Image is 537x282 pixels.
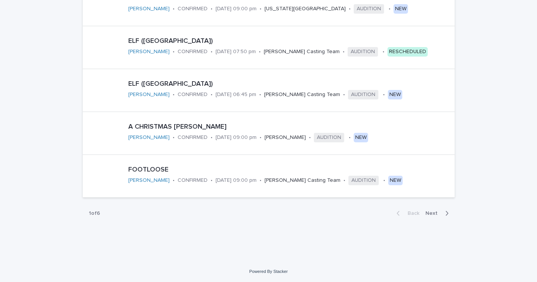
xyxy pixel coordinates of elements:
a: [PERSON_NAME] [128,177,170,184]
p: ELF ([GEOGRAPHIC_DATA]) [128,37,452,46]
p: [PERSON_NAME] Casting Team [265,177,340,184]
p: [DATE] 09:00 pm [216,6,257,12]
a: [PERSON_NAME] [128,91,170,98]
p: • [259,49,261,55]
span: AUDITION [314,133,344,142]
p: • [211,49,213,55]
p: • [173,177,175,184]
div: NEW [354,133,368,142]
p: [DATE] 07:50 pm [216,49,256,55]
span: Next [425,211,442,216]
p: [DATE] 09:00 pm [216,177,257,184]
p: 1 of 6 [83,204,106,223]
p: CONFIRMED [178,49,208,55]
p: • [260,134,261,141]
p: • [343,49,345,55]
a: [PERSON_NAME] [128,6,170,12]
a: A CHRISTMAS [PERSON_NAME][PERSON_NAME] •CONFIRMED•[DATE] 09:00 pm•[PERSON_NAME]•AUDITION•NEW [83,112,455,155]
p: • [383,91,385,98]
p: CONFIRMED [178,134,208,141]
span: AUDITION [348,90,378,99]
p: • [173,91,175,98]
p: [DATE] 06:45 pm [216,91,256,98]
a: Powered By Stacker [249,269,288,274]
p: A CHRISTMAS [PERSON_NAME] [128,123,452,131]
p: • [349,6,351,12]
p: • [173,6,175,12]
p: • [383,49,384,55]
span: AUDITION [348,47,378,57]
div: RESCHEDULED [387,47,428,57]
a: [PERSON_NAME] [128,134,170,141]
a: [PERSON_NAME] [128,49,170,55]
p: • [211,6,213,12]
p: [US_STATE][GEOGRAPHIC_DATA] [265,6,346,12]
a: FOOTLOOSE[PERSON_NAME] •CONFIRMED•[DATE] 09:00 pm•[PERSON_NAME] Casting Team•AUDITION•NEW [83,155,455,198]
button: Back [391,210,422,217]
p: • [211,134,213,141]
div: NEW [388,90,402,99]
span: Back [403,211,419,216]
p: [DATE] 09:00 pm [216,134,257,141]
p: [PERSON_NAME] [265,134,306,141]
p: • [389,6,391,12]
span: AUDITION [354,4,384,14]
p: • [343,177,345,184]
p: • [173,49,175,55]
p: • [211,177,213,184]
a: ELF ([GEOGRAPHIC_DATA])[PERSON_NAME] •CONFIRMED•[DATE] 06:45 pm•[PERSON_NAME] Casting Team•AUDITI... [83,69,455,112]
p: [PERSON_NAME] Casting Team [264,91,340,98]
p: ELF ([GEOGRAPHIC_DATA]) [128,80,452,88]
p: • [349,134,351,141]
a: ELF ([GEOGRAPHIC_DATA])[PERSON_NAME] •CONFIRMED•[DATE] 07:50 pm•[PERSON_NAME] Casting Team•AUDITI... [83,26,455,69]
p: • [259,91,261,98]
p: FOOTLOOSE [128,166,443,174]
p: [PERSON_NAME] Casting Team [264,49,340,55]
p: • [211,91,213,98]
p: CONFIRMED [178,177,208,184]
p: • [309,134,311,141]
div: NEW [388,176,403,185]
button: Next [422,210,455,217]
p: CONFIRMED [178,91,208,98]
p: • [260,177,261,184]
p: • [383,177,385,184]
p: CONFIRMED [178,6,208,12]
p: • [173,134,175,141]
span: AUDITION [348,176,379,185]
div: NEW [394,4,408,14]
p: • [260,6,261,12]
p: • [343,91,345,98]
